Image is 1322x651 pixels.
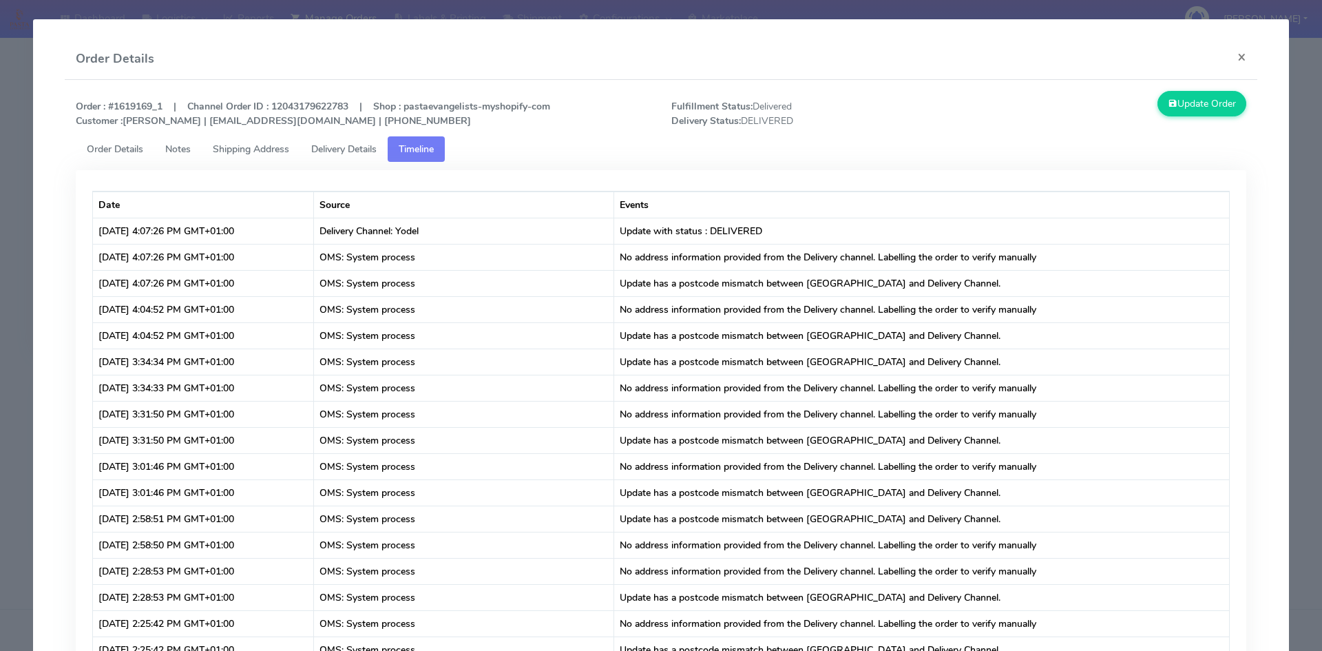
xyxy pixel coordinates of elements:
td: No address information provided from the Delivery channel. Labelling the order to verify manually [614,401,1230,427]
span: Shipping Address [213,143,289,156]
td: [DATE] 3:34:34 PM GMT+01:00 [93,349,314,375]
td: Delivery Channel: Yodel [314,218,614,244]
td: OMS: System process [314,244,614,270]
td: [DATE] 2:58:51 PM GMT+01:00 [93,506,314,532]
td: No address information provided from the Delivery channel. Labelling the order to verify manually [614,375,1230,401]
td: OMS: System process [314,506,614,532]
td: Update with status : DELIVERED [614,218,1230,244]
td: [DATE] 3:01:46 PM GMT+01:00 [93,479,314,506]
strong: Order : #1619169_1 | Channel Order ID : 12043179622783 | Shop : pastaevangelists-myshopify-com [P... [76,100,550,127]
td: Update has a postcode mismatch between [GEOGRAPHIC_DATA] and Delivery Channel. [614,322,1230,349]
h4: Order Details [76,50,154,68]
td: [DATE] 4:07:26 PM GMT+01:00 [93,244,314,270]
span: Timeline [399,143,434,156]
th: Date [93,192,314,218]
th: Source [314,192,614,218]
td: No address information provided from the Delivery channel. Labelling the order to verify manually [614,532,1230,558]
td: [DATE] 3:31:50 PM GMT+01:00 [93,427,314,453]
td: No address information provided from the Delivery channel. Labelling the order to verify manually [614,453,1230,479]
td: OMS: System process [314,479,614,506]
td: OMS: System process [314,349,614,375]
td: OMS: System process [314,296,614,322]
td: [DATE] 2:25:42 PM GMT+01:00 [93,610,314,637]
strong: Customer : [76,114,123,127]
td: [DATE] 2:58:50 PM GMT+01:00 [93,532,314,558]
td: Update has a postcode mismatch between [GEOGRAPHIC_DATA] and Delivery Channel. [614,349,1230,375]
td: [DATE] 4:07:26 PM GMT+01:00 [93,270,314,296]
strong: Delivery Status: [671,114,741,127]
td: Update has a postcode mismatch between [GEOGRAPHIC_DATA] and Delivery Channel. [614,427,1230,453]
td: OMS: System process [314,558,614,584]
strong: Fulfillment Status: [671,100,753,113]
td: Update has a postcode mismatch between [GEOGRAPHIC_DATA] and Delivery Channel. [614,584,1230,610]
td: [DATE] 2:28:53 PM GMT+01:00 [93,558,314,584]
td: [DATE] 2:28:53 PM GMT+01:00 [93,584,314,610]
td: [DATE] 3:34:33 PM GMT+01:00 [93,375,314,401]
button: Close [1226,39,1257,75]
span: Notes [165,143,191,156]
td: [DATE] 3:01:46 PM GMT+01:00 [93,453,314,479]
td: OMS: System process [314,584,614,610]
th: Events [614,192,1230,218]
td: No address information provided from the Delivery channel. Labelling the order to verify manually [614,558,1230,584]
span: Delivery Details [311,143,377,156]
td: OMS: System process [314,532,614,558]
td: No address information provided from the Delivery channel. Labelling the order to verify manually [614,296,1230,322]
td: OMS: System process [314,427,614,453]
td: Update has a postcode mismatch between [GEOGRAPHIC_DATA] and Delivery Channel. [614,479,1230,506]
td: OMS: System process [314,453,614,479]
td: OMS: System process [314,610,614,637]
ul: Tabs [76,136,1247,162]
td: Update has a postcode mismatch between [GEOGRAPHIC_DATA] and Delivery Channel. [614,270,1230,296]
td: OMS: System process [314,322,614,349]
td: No address information provided from the Delivery channel. Labelling the order to verify manually [614,610,1230,637]
span: Delivered DELIVERED [661,99,959,128]
td: [DATE] 3:31:50 PM GMT+01:00 [93,401,314,427]
td: OMS: System process [314,375,614,401]
td: Update has a postcode mismatch between [GEOGRAPHIC_DATA] and Delivery Channel. [614,506,1230,532]
td: [DATE] 4:04:52 PM GMT+01:00 [93,322,314,349]
button: Update Order [1157,91,1247,116]
td: No address information provided from the Delivery channel. Labelling the order to verify manually [614,244,1230,270]
td: OMS: System process [314,401,614,427]
span: Order Details [87,143,143,156]
td: OMS: System process [314,270,614,296]
td: [DATE] 4:07:26 PM GMT+01:00 [93,218,314,244]
td: [DATE] 4:04:52 PM GMT+01:00 [93,296,314,322]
